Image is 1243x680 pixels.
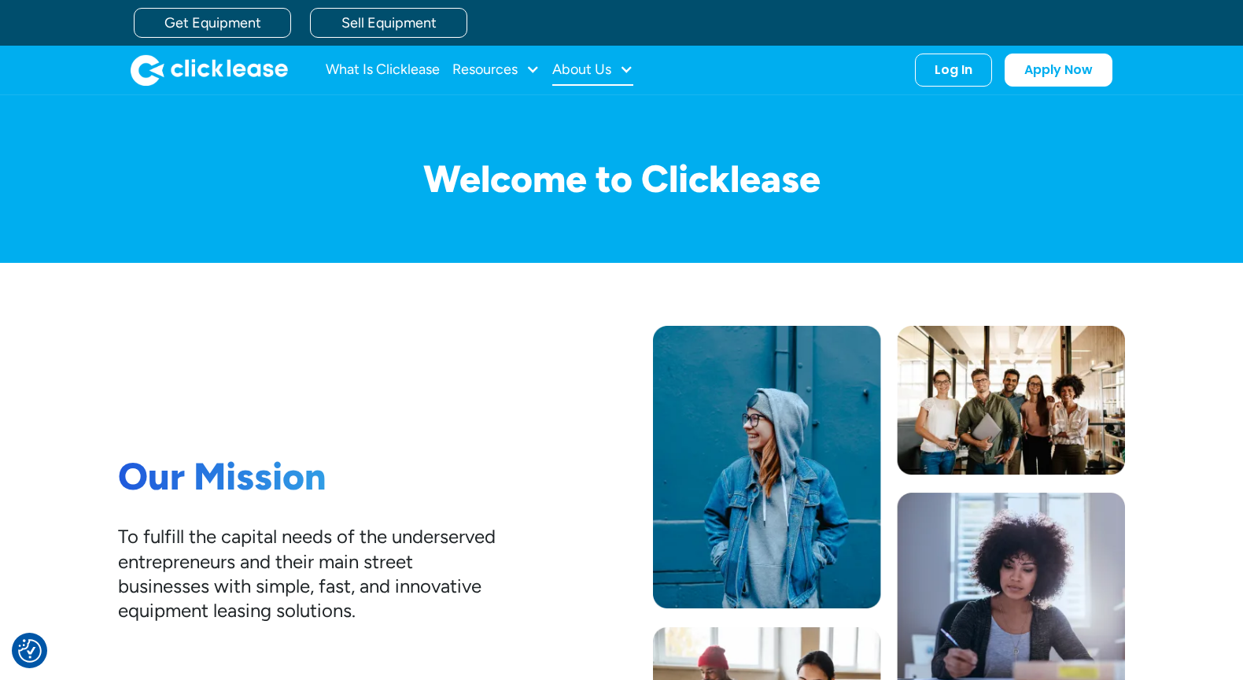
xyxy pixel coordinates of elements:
[134,8,291,38] a: Get Equipment
[118,454,496,500] h1: Our Mission
[935,62,972,78] div: Log In
[131,54,288,86] img: Clicklease logo
[552,54,633,86] div: About Us
[18,639,42,663] img: Revisit consent button
[1005,54,1112,87] a: Apply Now
[310,8,467,38] a: Sell Equipment
[452,54,540,86] div: Resources
[118,524,496,623] div: To fulfill the capital needs of the underserved entrepreneurs and their main street businesses wi...
[326,54,440,86] a: What Is Clicklease
[18,639,42,663] button: Consent Preferences
[131,54,288,86] a: home
[118,158,1125,200] h1: Welcome to Clicklease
